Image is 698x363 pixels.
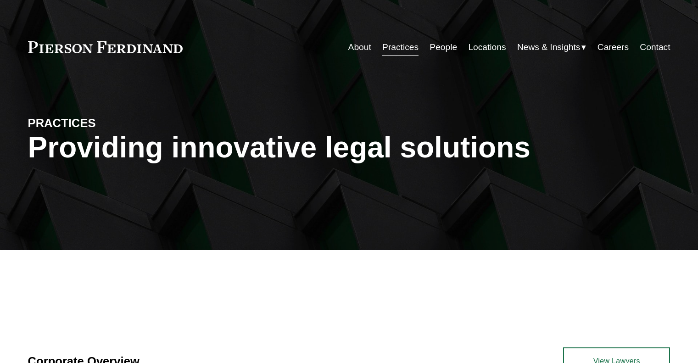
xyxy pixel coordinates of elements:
[382,39,419,56] a: Practices
[430,39,457,56] a: People
[640,39,670,56] a: Contact
[28,116,189,130] h4: PRACTICES
[517,39,581,56] span: News & Insights
[597,39,629,56] a: Careers
[348,39,371,56] a: About
[517,39,586,56] a: folder dropdown
[468,39,506,56] a: Locations
[28,131,670,164] h1: Providing innovative legal solutions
